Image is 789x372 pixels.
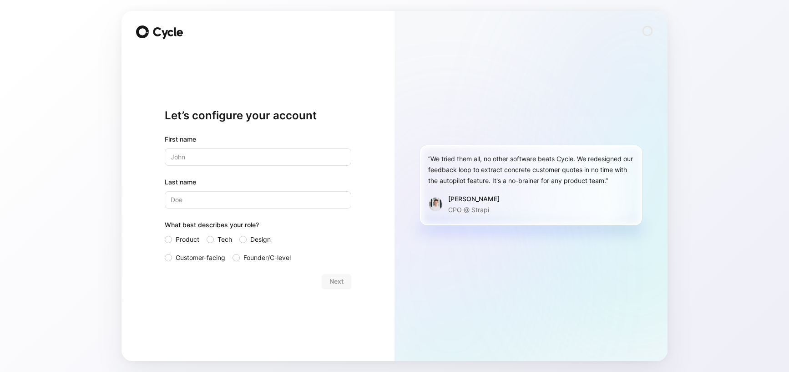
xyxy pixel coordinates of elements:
span: Customer-facing [176,252,225,263]
input: Doe [165,191,351,209]
div: “We tried them all, no other software beats Cycle. We redesigned our feedback loop to extract con... [428,153,634,186]
input: John [165,148,351,166]
span: Tech [217,234,232,245]
span: Founder/C-level [243,252,291,263]
div: [PERSON_NAME] [448,194,500,204]
p: CPO @ Strapi [448,204,500,215]
div: First name [165,134,351,145]
div: What best describes your role? [165,219,351,234]
h1: Let’s configure your account [165,108,351,123]
span: Product [176,234,199,245]
label: Last name [165,177,351,188]
span: Design [250,234,271,245]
